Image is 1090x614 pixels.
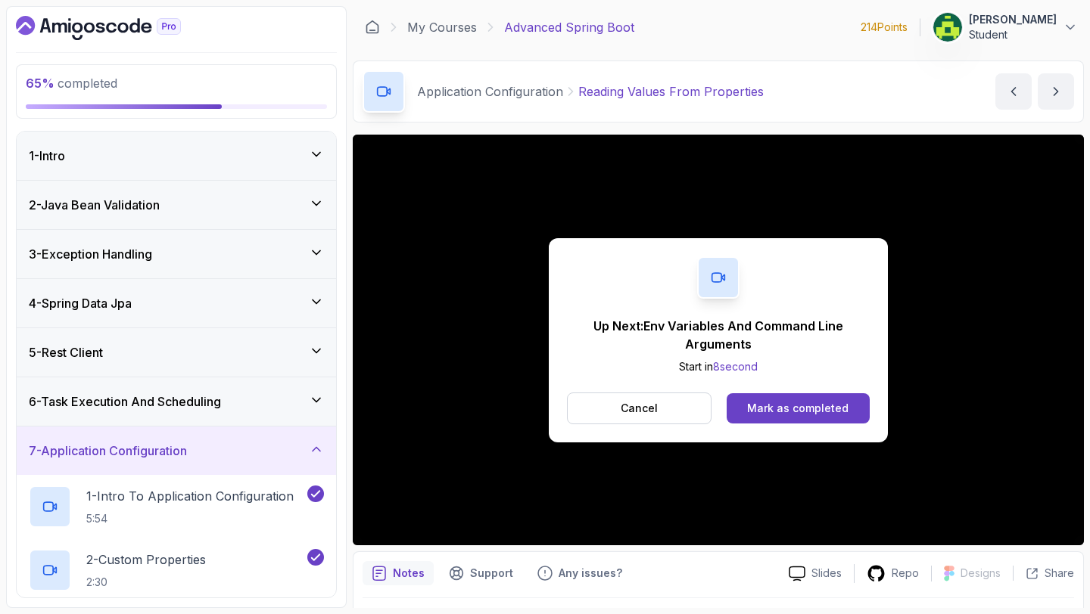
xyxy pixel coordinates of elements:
p: Repo [892,566,919,581]
button: Share [1013,566,1074,581]
span: 65 % [26,76,54,91]
p: 2:30 [86,575,206,590]
p: Application Configuration [417,82,563,101]
p: Student [969,27,1057,42]
h3: 4 - Spring Data Jpa [29,294,132,312]
h3: 6 - Task Execution And Scheduling [29,392,221,411]
p: 1 - Intro To Application Configuration [86,487,294,505]
h3: 3 - Exception Handling [29,245,152,263]
p: 2 - Custom Properties [86,550,206,569]
a: Slides [777,566,854,581]
button: user profile image[PERSON_NAME]Student [933,12,1078,42]
h3: 5 - Rest Client [29,343,103,361]
button: next content [1038,73,1074,110]
a: Dashboard [16,16,216,40]
p: Reading Values From Properties [578,82,764,101]
img: user profile image [933,13,962,42]
button: 1-Intro To Application Configuration5:54 [29,485,324,528]
a: Repo [855,564,931,583]
p: Support [470,566,513,581]
h3: 1 - Intro [29,147,65,165]
p: Notes [393,566,425,581]
span: 8 second [713,360,758,373]
button: 4-Spring Data Jpa [17,279,336,327]
button: Mark as completed [727,393,870,423]
button: notes button [363,561,434,585]
div: Mark as completed [747,401,849,416]
p: Any issues? [559,566,622,581]
button: 5-Rest Client [17,328,336,377]
p: Cancel [621,401,658,416]
button: 6-Task Execution And Scheduling [17,377,336,426]
button: previous content [995,73,1032,110]
p: 214 Points [861,20,908,35]
a: My Courses [407,18,477,36]
p: 5:54 [86,511,294,526]
p: Advanced Spring Boot [504,18,634,36]
h3: 2 - Java Bean Validation [29,196,160,214]
button: 2-Java Bean Validation [17,181,336,229]
button: Cancel [567,392,712,424]
button: 1-Intro [17,132,336,180]
button: Support button [440,561,522,585]
p: Slides [811,566,842,581]
p: Up Next: Env Variables And Command Line Arguments [567,317,870,353]
p: [PERSON_NAME] [969,12,1057,27]
span: completed [26,76,117,91]
button: 7-Application Configuration [17,426,336,475]
button: Feedback button [528,561,631,585]
p: Share [1045,566,1074,581]
p: Designs [961,566,1001,581]
p: Start in [567,359,870,374]
button: 3-Exception Handling [17,230,336,278]
iframe: 3 - Reading Values From Properties [353,135,1084,545]
h3: 7 - Application Configuration [29,442,187,460]
a: Dashboard [365,20,380,35]
button: 2-Custom Properties2:30 [29,549,324,591]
